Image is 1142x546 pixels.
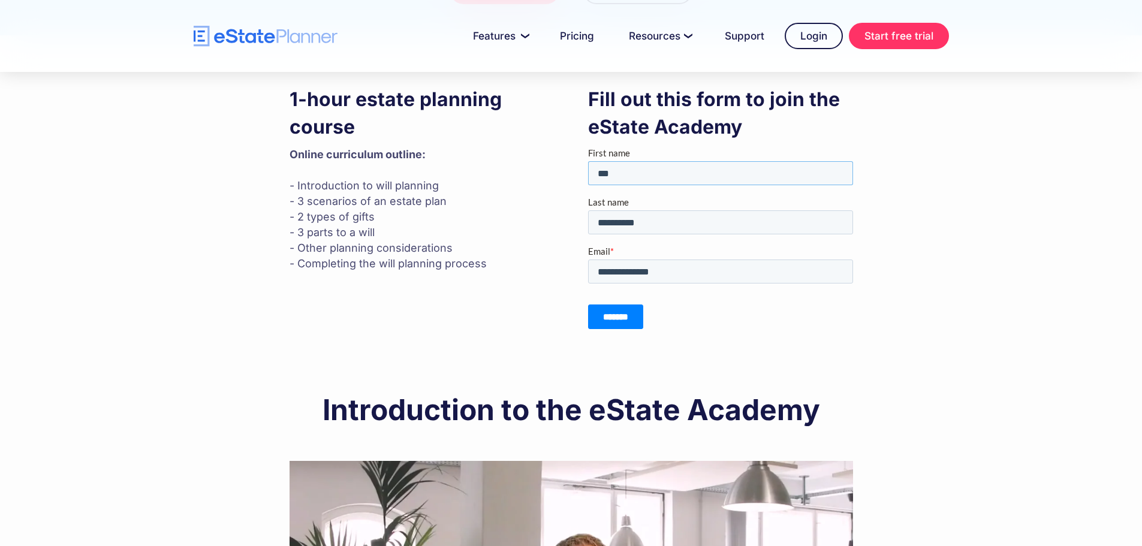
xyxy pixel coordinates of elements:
[194,26,338,47] a: home
[290,395,853,425] h2: Introduction to the eState Academy
[290,147,555,272] p: - Introduction to will planning - 3 scenarios of an estate plan - 2 types of gifts - 3 parts to a...
[614,24,704,48] a: Resources
[710,24,779,48] a: Support
[588,86,853,141] h3: Fill out this form to join the eState Academy
[290,148,426,161] strong: Online curriculum outline: ‍
[546,24,608,48] a: Pricing
[785,23,843,49] a: Login
[290,86,555,141] h3: 1-hour estate planning course
[849,23,949,49] a: Start free trial
[588,147,853,350] iframe: To enrich screen reader interactions, please activate Accessibility in Grammarly extension settings
[459,24,540,48] a: Features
